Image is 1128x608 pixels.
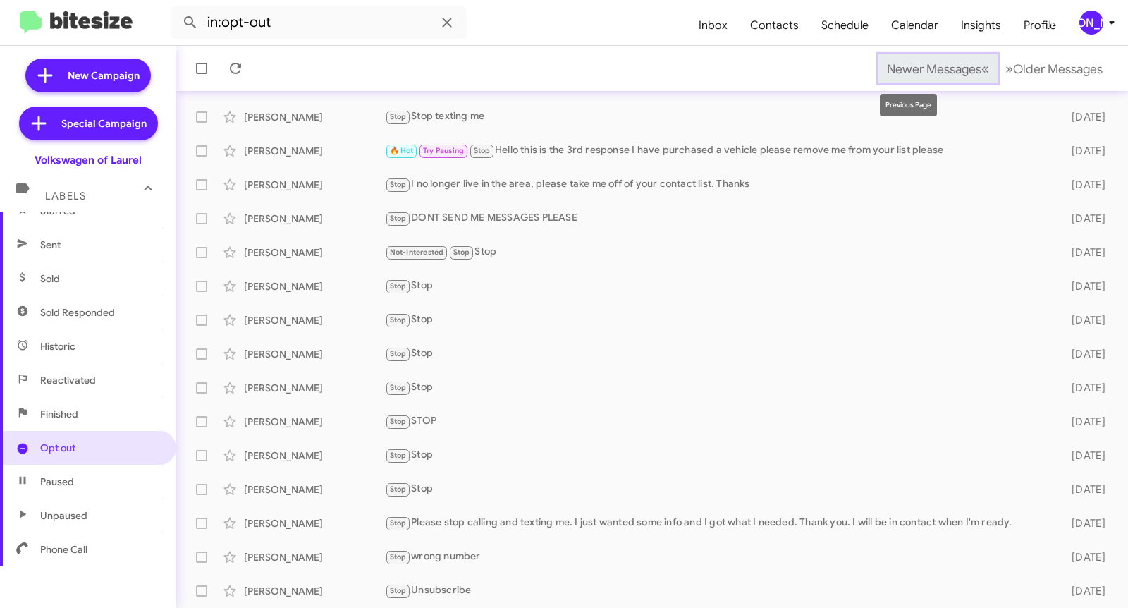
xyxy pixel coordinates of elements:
[1005,60,1013,78] span: »
[385,379,1053,396] div: Stop
[19,107,158,140] a: Special Campaign
[385,549,1053,565] div: wrong number
[40,475,74,489] span: Paused
[244,178,385,192] div: [PERSON_NAME]
[244,550,385,564] div: [PERSON_NAME]
[385,312,1053,328] div: Stop
[1053,516,1117,530] div: [DATE]
[1053,482,1117,497] div: [DATE]
[453,248,470,257] span: Stop
[1012,5,1067,46] a: Profile
[385,413,1053,430] div: STOP
[879,54,1111,83] nav: Page navigation example
[390,552,407,561] span: Stop
[244,415,385,429] div: [PERSON_NAME]
[45,190,86,202] span: Labels
[880,94,937,116] div: Previous Page
[887,61,981,77] span: Newer Messages
[40,441,75,455] span: Opt out
[244,279,385,293] div: [PERSON_NAME]
[25,59,151,92] a: New Campaign
[390,112,407,121] span: Stop
[61,116,147,130] span: Special Campaign
[40,339,75,353] span: Historic
[739,5,810,46] a: Contacts
[40,373,96,387] span: Reactivated
[385,346,1053,362] div: Stop
[1079,11,1103,35] div: [PERSON_NAME]
[810,5,880,46] a: Schedule
[1053,313,1117,327] div: [DATE]
[474,146,491,155] span: Stop
[244,449,385,463] div: [PERSON_NAME]
[385,210,1053,226] div: DONT SEND ME MESSAGES PLEASE
[244,245,385,260] div: [PERSON_NAME]
[244,110,385,124] div: [PERSON_NAME]
[1053,279,1117,293] div: [DATE]
[1053,550,1117,564] div: [DATE]
[390,180,407,189] span: Stop
[1053,584,1117,598] div: [DATE]
[244,212,385,226] div: [PERSON_NAME]
[390,214,407,223] span: Stop
[981,60,989,78] span: «
[40,238,61,252] span: Sent
[390,281,407,291] span: Stop
[244,313,385,327] div: [PERSON_NAME]
[997,54,1111,83] button: Next
[35,153,142,167] div: Volkswagen of Laurel
[687,5,739,46] a: Inbox
[244,347,385,361] div: [PERSON_NAME]
[390,518,407,528] span: Stop
[1053,245,1117,260] div: [DATE]
[385,278,1053,294] div: Stop
[1053,415,1117,429] div: [DATE]
[390,146,414,155] span: 🔥 Hot
[390,349,407,358] span: Stop
[40,407,78,421] span: Finished
[390,383,407,392] span: Stop
[244,144,385,158] div: [PERSON_NAME]
[390,417,407,426] span: Stop
[1013,61,1103,77] span: Older Messages
[385,481,1053,497] div: Stop
[40,509,87,523] span: Unpaused
[40,272,60,286] span: Sold
[1053,144,1117,158] div: [DATE]
[950,5,1012,46] a: Insights
[390,315,407,324] span: Stop
[390,451,407,460] span: Stop
[385,515,1053,531] div: Please stop calling and texting me. I just wanted some info and I got what I needed. Thank you. I...
[171,6,467,39] input: Search
[390,586,407,595] span: Stop
[1053,212,1117,226] div: [DATE]
[68,68,140,83] span: New Campaign
[423,146,464,155] span: Try Pausing
[1067,11,1112,35] button: [PERSON_NAME]
[878,54,998,83] button: Previous
[880,5,950,46] a: Calendar
[1053,178,1117,192] div: [DATE]
[385,176,1053,193] div: I no longer live in the area, please take me off of your contact list. Thanks
[40,305,115,320] span: Sold Responded
[390,248,444,257] span: Not-Interested
[385,142,1053,159] div: Hello this is the 3rd response I have purchased a vehicle please remove me from your list please
[1053,449,1117,463] div: [DATE]
[244,516,385,530] div: [PERSON_NAME]
[390,485,407,494] span: Stop
[1053,110,1117,124] div: [DATE]
[385,583,1053,599] div: Unsubscribe
[244,381,385,395] div: [PERSON_NAME]
[244,584,385,598] div: [PERSON_NAME]
[385,109,1053,125] div: Stop texting me
[1053,347,1117,361] div: [DATE]
[244,482,385,497] div: [PERSON_NAME]
[1053,381,1117,395] div: [DATE]
[385,447,1053,463] div: Stop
